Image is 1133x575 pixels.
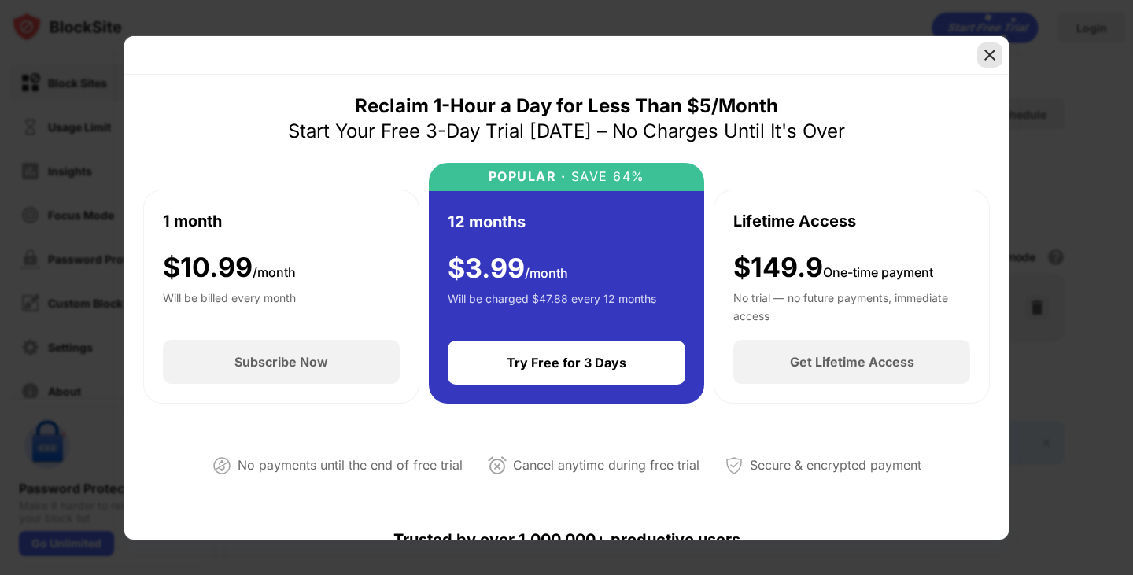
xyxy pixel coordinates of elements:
div: $149.9 [733,252,933,284]
div: 12 months [448,210,526,234]
div: 1 month [163,209,222,233]
div: Will be charged $47.88 every 12 months [448,290,656,322]
div: Get Lifetime Access [790,354,914,370]
div: Cancel anytime during free trial [513,454,699,477]
div: Start Your Free 3-Day Trial [DATE] – No Charges Until It's Over [288,119,845,144]
div: Try Free for 3 Days [507,355,626,370]
div: Subscribe Now [234,354,328,370]
img: secured-payment [725,456,744,475]
div: Secure & encrypted payment [750,454,921,477]
div: Lifetime Access [733,209,856,233]
div: No trial — no future payments, immediate access [733,289,970,321]
div: Reclaim 1-Hour a Day for Less Than $5/Month [355,94,778,119]
span: One-time payment [823,264,933,280]
div: POPULAR · [489,169,566,184]
div: No payments until the end of free trial [238,454,463,477]
span: /month [525,265,568,281]
div: Will be billed every month [163,289,296,321]
img: cancel-anytime [488,456,507,475]
img: not-paying [212,456,231,475]
div: SAVE 64% [566,169,645,184]
div: $ 10.99 [163,252,296,284]
span: /month [253,264,296,280]
div: $ 3.99 [448,252,568,285]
